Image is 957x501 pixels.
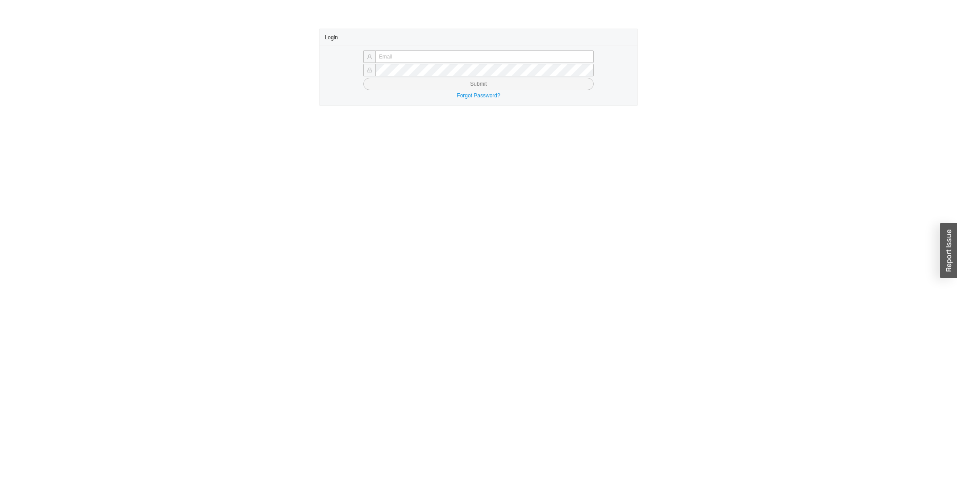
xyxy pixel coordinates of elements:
[363,78,594,90] button: Submit
[457,92,500,99] a: Forgot Password?
[325,29,632,46] div: Login
[367,54,372,59] span: user
[367,67,372,73] span: lock
[375,50,594,63] input: Email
